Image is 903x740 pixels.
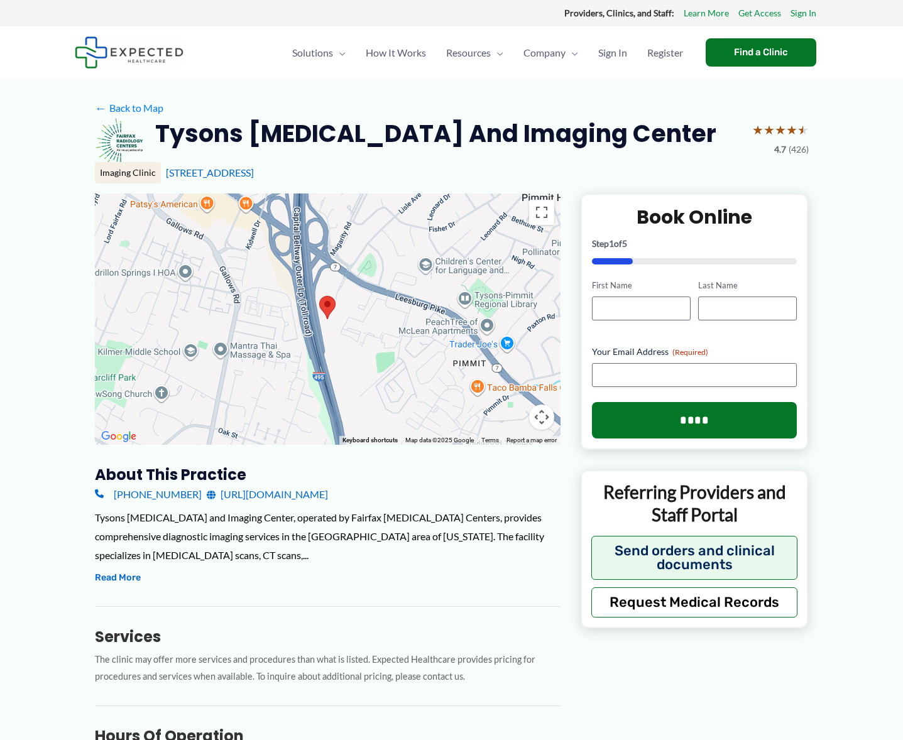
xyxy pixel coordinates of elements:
[292,31,333,75] span: Solutions
[481,437,499,443] a: Terms (opens in new tab)
[366,31,426,75] span: How It Works
[529,405,554,430] button: Map camera controls
[333,31,346,75] span: Menu Toggle
[356,31,436,75] a: How It Works
[598,31,627,75] span: Sign In
[706,38,816,67] a: Find a Clinic
[95,508,561,564] div: Tysons [MEDICAL_DATA] and Imaging Center, operated by Fairfax [MEDICAL_DATA] Centers, provides co...
[95,99,163,117] a: ←Back to Map
[789,141,809,158] span: (426)
[95,570,141,585] button: Read More
[775,118,786,141] span: ★
[791,5,816,21] a: Sign In
[763,118,775,141] span: ★
[282,31,693,75] nav: Primary Site Navigation
[566,31,578,75] span: Menu Toggle
[342,436,398,445] button: Keyboard shortcuts
[564,8,674,18] strong: Providers, Clinics, and Staff:
[529,200,554,225] button: Toggle fullscreen view
[75,36,183,68] img: Expected Healthcare Logo - side, dark font, small
[592,205,797,229] h2: Book Online
[591,587,798,618] button: Request Medical Records
[513,31,588,75] a: CompanyMenu Toggle
[166,166,254,178] a: [STREET_ADDRESS]
[523,31,566,75] span: Company
[797,118,809,141] span: ★
[95,485,202,504] a: [PHONE_NUMBER]
[405,437,474,443] span: Map data ©2025 Google
[592,239,797,248] p: Step of
[98,428,140,445] a: Open this area in Google Maps (opens a new window)
[738,5,781,21] a: Get Access
[491,31,503,75] span: Menu Toggle
[609,238,614,249] span: 1
[95,627,561,646] h3: Services
[774,141,786,158] span: 4.7
[207,485,328,504] a: [URL][DOMAIN_NAME]
[446,31,491,75] span: Resources
[752,118,763,141] span: ★
[647,31,683,75] span: Register
[637,31,693,75] a: Register
[95,465,561,484] h3: About this practice
[95,102,107,114] span: ←
[684,5,729,21] a: Learn More
[95,651,561,685] p: The clinic may offer more services and procedures than what is listed. Expected Healthcare provid...
[95,162,161,183] div: Imaging Clinic
[591,536,798,580] button: Send orders and clinical documents
[506,437,557,443] a: Report a map error
[282,31,356,75] a: SolutionsMenu Toggle
[592,280,691,291] label: First Name
[786,118,797,141] span: ★
[155,118,716,149] h2: Tysons [MEDICAL_DATA] and Imaging Center
[436,31,513,75] a: ResourcesMenu Toggle
[622,238,627,249] span: 5
[698,280,797,291] label: Last Name
[672,347,708,357] span: (Required)
[588,31,637,75] a: Sign In
[98,428,140,445] img: Google
[592,346,797,358] label: Your Email Address
[591,481,798,526] p: Referring Providers and Staff Portal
